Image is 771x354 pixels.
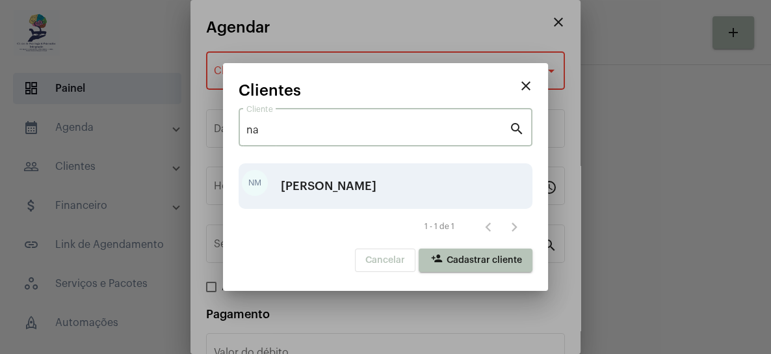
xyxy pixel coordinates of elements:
mat-icon: search [509,120,525,136]
button: Próxima página [501,214,527,240]
div: NM [242,170,268,196]
input: Pesquisar cliente [246,124,509,136]
span: Clientes [239,82,301,99]
button: Cadastrar cliente [419,249,532,272]
span: Cancelar [365,256,405,265]
div: 1 - 1 de 1 [425,223,454,231]
mat-icon: person_add [429,252,445,268]
mat-icon: close [518,78,534,94]
span: Cadastrar cliente [429,256,522,265]
button: Cancelar [355,249,415,272]
div: [PERSON_NAME] [281,167,376,206]
button: Página anterior [475,214,501,240]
